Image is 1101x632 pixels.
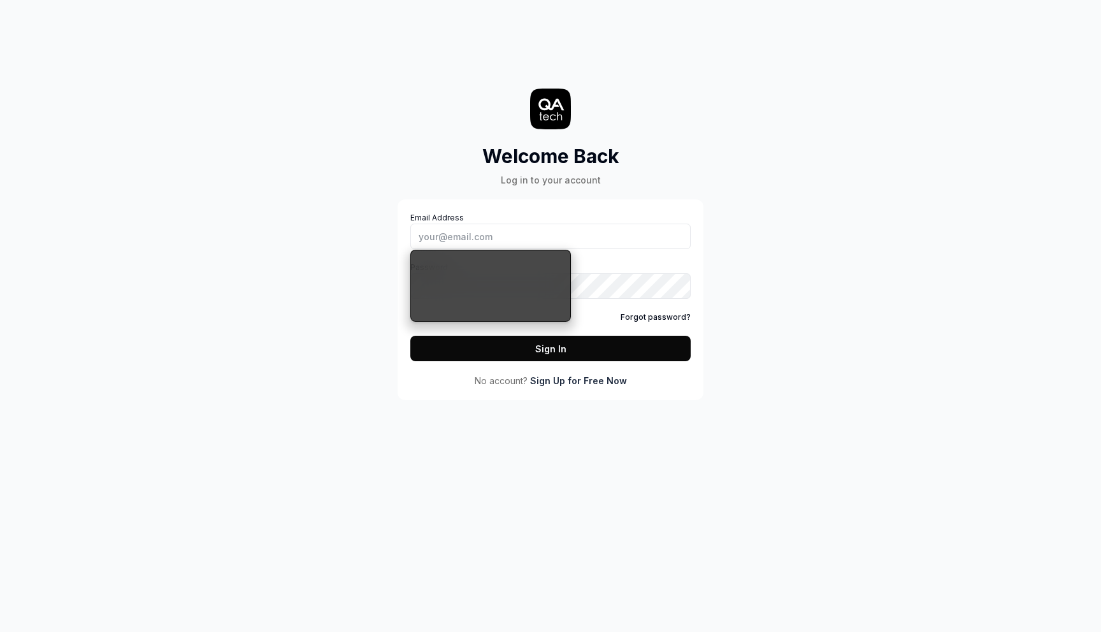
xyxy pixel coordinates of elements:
[621,312,691,323] a: Forgot password?
[410,224,691,249] input: Email Address
[530,374,627,387] a: Sign Up for Free Now
[482,142,619,171] h2: Welcome Back
[410,336,691,361] button: Sign In
[410,212,691,249] label: Email Address
[482,173,619,187] div: Log in to your account
[475,374,528,387] span: No account?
